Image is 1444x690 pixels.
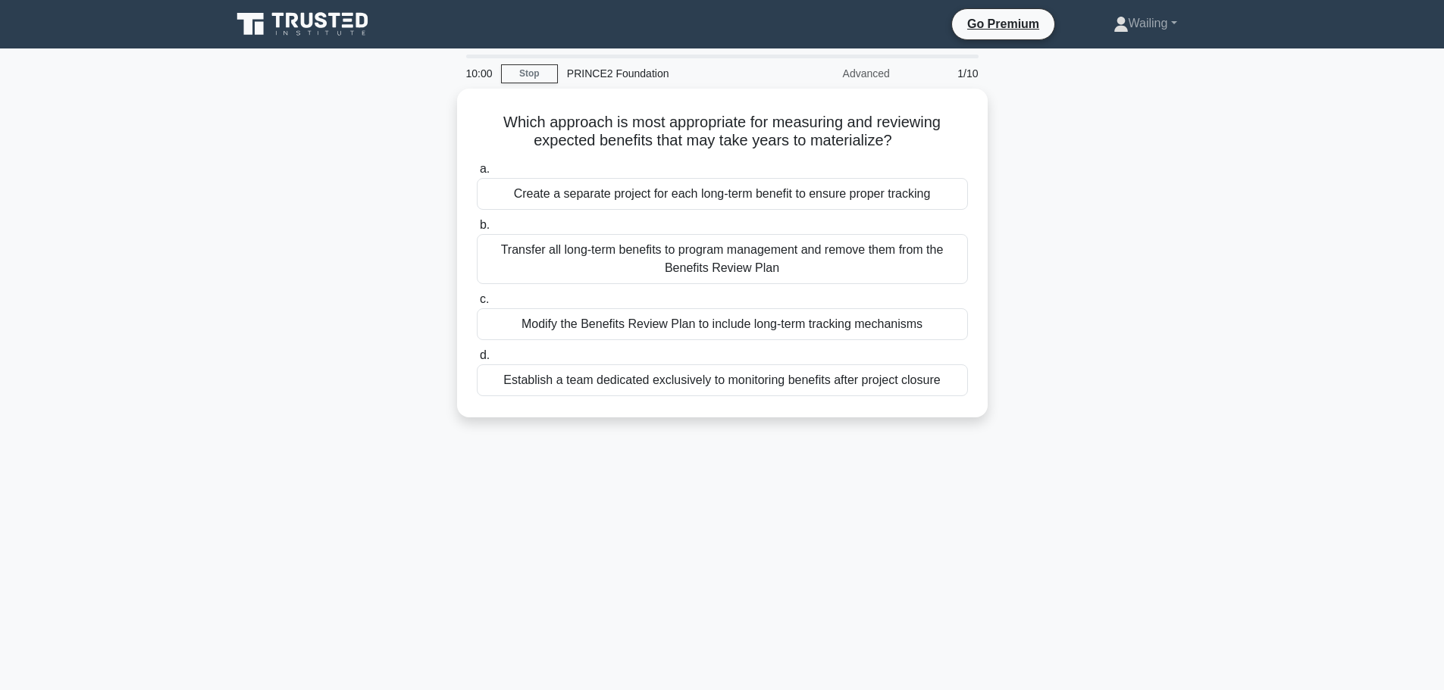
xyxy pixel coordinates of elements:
[766,58,899,89] div: Advanced
[480,292,489,305] span: c.
[480,218,490,231] span: b.
[501,64,558,83] a: Stop
[899,58,988,89] div: 1/10
[477,234,968,284] div: Transfer all long-term benefits to program management and remove them from the Benefits Review Plan
[480,162,490,175] span: a.
[457,58,501,89] div: 10:00
[477,364,968,396] div: Establish a team dedicated exclusively to monitoring benefits after project closure
[477,178,968,210] div: Create a separate project for each long-term benefit to ensure proper tracking
[958,14,1048,33] a: Go Premium
[480,348,490,361] span: d.
[1077,8,1214,39] a: Wailing
[558,58,766,89] div: PRINCE2 Foundation
[475,113,969,151] h5: Which approach is most appropriate for measuring and reviewing expected benefits that may take ye...
[477,308,968,340] div: Modify the Benefits Review Plan to include long-term tracking mechanisms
